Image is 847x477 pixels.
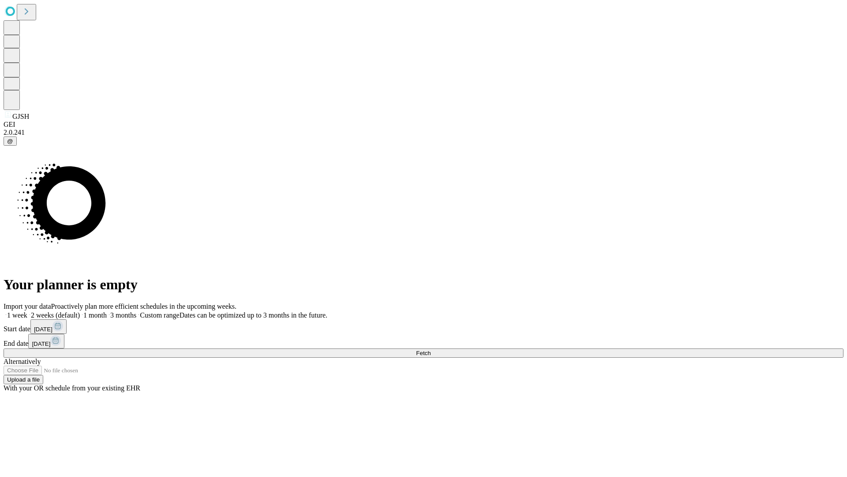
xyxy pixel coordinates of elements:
span: Alternatively [4,358,41,365]
span: 2 weeks (default) [31,311,80,319]
span: Custom range [140,311,179,319]
span: Import your data [4,303,51,310]
span: With your OR schedule from your existing EHR [4,384,140,392]
span: 1 week [7,311,27,319]
span: [DATE] [34,326,52,333]
span: @ [7,138,13,144]
span: Fetch [416,350,431,356]
span: Dates can be optimized up to 3 months in the future. [180,311,327,319]
span: GJSH [12,113,29,120]
div: 2.0.241 [4,129,843,136]
div: End date [4,334,843,348]
button: Upload a file [4,375,43,384]
button: [DATE] [30,319,67,334]
span: 3 months [110,311,136,319]
span: 1 month [83,311,107,319]
button: Fetch [4,348,843,358]
button: [DATE] [28,334,64,348]
div: GEI [4,121,843,129]
span: [DATE] [32,341,50,347]
div: Start date [4,319,843,334]
h1: Your planner is empty [4,276,843,293]
button: @ [4,136,17,146]
span: Proactively plan more efficient schedules in the upcoming weeks. [51,303,236,310]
